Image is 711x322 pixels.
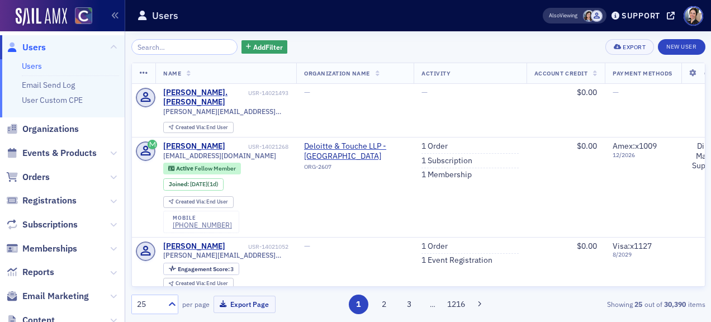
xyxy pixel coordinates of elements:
span: … [425,299,440,309]
button: Export Page [214,296,276,313]
div: Also [549,12,560,19]
a: User Custom CPE [22,95,83,105]
span: Piyali Chatterjee [591,10,603,22]
span: Viewing [549,12,577,20]
a: Memberships [6,243,77,255]
div: End User [176,125,229,131]
span: Subscriptions [22,219,78,231]
span: Organization Name [304,69,370,77]
a: Organizations [6,123,79,135]
strong: 30,390 [662,299,688,309]
span: Stacy Svendsen [583,10,595,22]
span: Users [22,41,46,54]
button: 2 [374,295,394,314]
div: Created Via: End User [163,278,234,290]
button: 1216 [447,295,466,314]
span: Reports [22,266,54,278]
button: 3 [400,295,419,314]
div: USR-14021052 [227,243,289,250]
span: Registrations [22,195,77,207]
div: Showing out of items [522,299,705,309]
span: — [421,87,428,97]
div: Created Via: End User [163,196,234,208]
div: Joined: 2025-09-09 00:00:00 [163,178,224,191]
span: Account Credit [534,69,587,77]
span: Engagement Score : [178,265,231,273]
button: AddFilter [241,40,287,54]
span: $0.00 [577,141,597,151]
a: 1 Event Registration [421,255,492,266]
a: Active Fellow Member [168,165,236,172]
span: Organizations [22,123,79,135]
img: SailAMX [75,7,92,25]
div: Created Via: End User [163,122,234,134]
a: [PERSON_NAME] [163,141,225,151]
span: [DATE] [190,180,207,188]
span: Created Via : [176,124,207,131]
input: Search… [131,39,238,55]
span: Payment Methods [613,69,672,77]
span: Created Via : [176,198,207,205]
h1: Users [152,9,178,22]
div: 25 [137,299,162,310]
strong: 25 [633,299,644,309]
span: Name [163,69,181,77]
a: 1 Order [421,141,448,151]
a: New User [658,39,705,55]
img: SailAMX [16,8,67,26]
a: [PHONE_NUMBER] [173,221,232,229]
a: Users [6,41,46,54]
button: 1 [349,295,368,314]
span: Active [176,164,195,172]
a: Registrations [6,195,77,207]
div: Engagement Score: 3 [163,263,239,275]
span: 8 / 2029 [613,251,676,258]
span: Created Via : [176,280,207,287]
span: Add Filter [253,42,283,52]
span: Profile [684,6,703,26]
span: Orders [22,171,50,183]
span: — [304,87,310,97]
span: Fellow Member [195,164,236,172]
a: 1 Order [421,241,448,252]
a: Users [22,61,42,71]
a: 1 Membership [421,170,472,180]
span: [EMAIL_ADDRESS][DOMAIN_NAME] [163,151,276,160]
span: [PERSON_NAME][EMAIL_ADDRESS][PERSON_NAME][DOMAIN_NAME] [163,107,288,116]
a: Email Send Log [22,80,75,90]
div: End User [176,281,229,287]
span: Joined : [169,181,190,188]
span: Events & Products [22,147,97,159]
div: End User [176,199,229,205]
span: — [304,241,310,251]
div: Export [623,44,646,50]
span: Activity [421,69,451,77]
span: $0.00 [577,241,597,251]
span: Amex : x1009 [613,141,657,151]
div: (1d) [190,181,219,188]
div: ORG-2607 [304,163,406,174]
span: Deloitte & Touche LLP - Denver [304,141,406,161]
div: mobile [173,215,232,221]
a: Reports [6,266,54,278]
div: Active: Active: Fellow Member [163,163,241,174]
a: [PERSON_NAME] [163,241,225,252]
span: $0.00 [577,87,597,97]
div: USR-14021493 [248,89,288,97]
span: — [613,87,619,97]
button: Export [605,39,654,55]
div: Support [622,11,660,21]
span: Visa : x1127 [613,241,652,251]
a: Orders [6,171,50,183]
span: Memberships [22,243,77,255]
a: [PERSON_NAME].[PERSON_NAME] [163,88,247,107]
a: Subscriptions [6,219,78,231]
span: Email Marketing [22,290,89,302]
div: USR-14021268 [227,143,289,150]
a: Events & Products [6,147,97,159]
span: 12 / 2026 [613,151,676,159]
